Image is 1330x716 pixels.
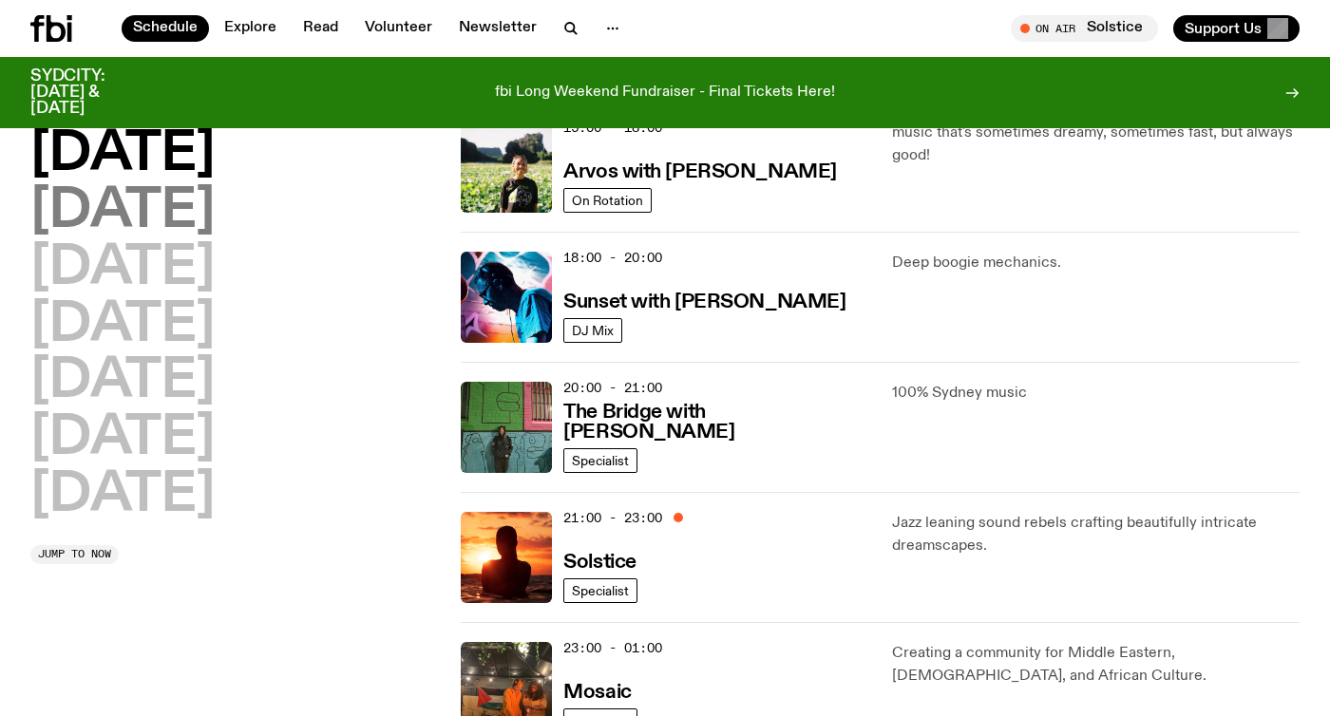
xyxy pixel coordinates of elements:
img: Amelia Sparke is wearing a black hoodie and pants, leaning against a blue, green and pink wall wi... [461,382,552,473]
span: Jump to now [38,549,111,559]
h3: Sunset with [PERSON_NAME] [563,292,845,312]
p: music that's sometimes dreamy, sometimes fast, but always good! [892,122,1300,167]
button: [DATE] [30,128,215,181]
p: 100% Sydney music [892,382,1300,405]
button: Jump to now [30,545,119,564]
h3: The Bridge with [PERSON_NAME] [563,403,868,443]
a: Schedule [122,15,209,42]
p: Jazz leaning sound rebels crafting beautifully intricate dreamscapes. [892,512,1300,557]
img: Simon Caldwell stands side on, looking downwards. He has headphones on. Behind him is a brightly ... [461,252,552,343]
a: The Bridge with [PERSON_NAME] [563,399,868,443]
span: 20:00 - 21:00 [563,379,662,397]
button: [DATE] [30,469,215,522]
span: Support Us [1185,20,1262,37]
a: On Rotation [563,188,652,213]
img: Bri is smiling and wearing a black t-shirt. She is standing in front of a lush, green field. Ther... [461,122,552,213]
a: Specialist [563,578,637,603]
button: [DATE] [30,412,215,465]
a: Read [292,15,350,42]
a: Specialist [563,448,637,473]
button: [DATE] [30,185,215,238]
p: fbi Long Weekend Fundraiser - Final Tickets Here! [495,85,835,102]
button: On AirSolstice [1011,15,1158,42]
button: [DATE] [30,355,215,408]
span: 18:00 - 20:00 [563,249,662,267]
a: Sunset with [PERSON_NAME] [563,289,845,312]
a: Arvos with [PERSON_NAME] [563,159,836,182]
img: A girl standing in the ocean as waist level, staring into the rise of the sun. [461,512,552,603]
span: Specialist [572,454,629,468]
span: On Rotation [572,194,643,208]
span: DJ Mix [572,324,614,338]
a: Explore [213,15,288,42]
span: 23:00 - 01:00 [563,639,662,657]
h3: Solstice [563,553,636,573]
button: [DATE] [30,299,215,352]
p: Deep boogie mechanics. [892,252,1300,274]
a: DJ Mix [563,318,622,343]
h3: Mosaic [563,683,631,703]
p: Creating a community for Middle Eastern, [DEMOGRAPHIC_DATA], and African Culture. [892,642,1300,688]
h3: SYDCITY: [DATE] & [DATE] [30,68,152,117]
button: Support Us [1173,15,1300,42]
a: Mosaic [563,679,631,703]
a: Newsletter [447,15,548,42]
h3: Arvos with [PERSON_NAME] [563,162,836,182]
span: Specialist [572,584,629,598]
button: [DATE] [30,242,215,295]
span: 21:00 - 23:00 [563,509,662,527]
a: Solstice [563,549,636,573]
a: Volunteer [353,15,444,42]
